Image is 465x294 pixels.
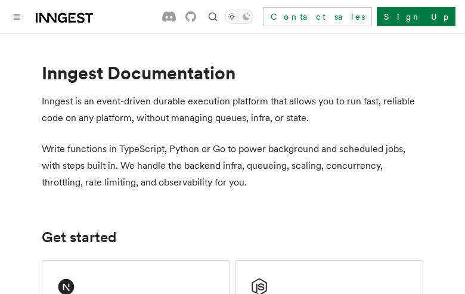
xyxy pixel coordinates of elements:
button: Find something... [206,10,220,24]
h1: Inngest Documentation [42,62,423,83]
button: Toggle dark mode [225,10,253,24]
button: Toggle navigation [10,10,24,24]
p: Inngest is an event-driven durable execution platform that allows you to run fast, reliable code ... [42,93,423,126]
a: Sign Up [377,7,455,26]
a: Contact sales [263,7,372,26]
a: Get started [42,229,116,246]
p: Write functions in TypeScript, Python or Go to power background and scheduled jobs, with steps bu... [42,141,423,191]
